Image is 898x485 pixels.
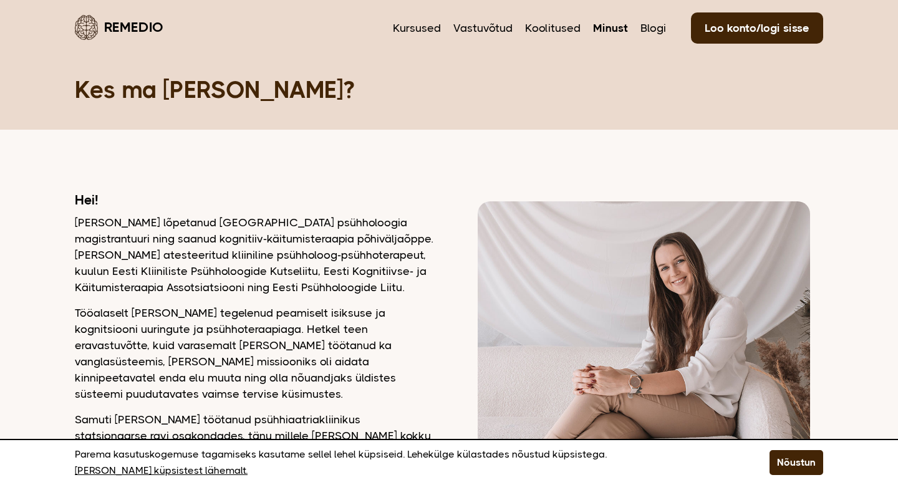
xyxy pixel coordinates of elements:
button: Nõustun [770,450,823,475]
a: Vastuvõtud [453,20,513,36]
p: Samuti [PERSON_NAME] töötanud psühhiaatriakliinikus statsionaarse ravi osakondades, tänu millele ... [75,411,433,460]
a: Koolitused [525,20,581,36]
a: [PERSON_NAME] küpsistest lähemalt. [75,463,248,479]
h2: Hei! [75,192,433,208]
p: [PERSON_NAME] lõpetanud [GEOGRAPHIC_DATA] psühholoogia magistrantuuri ning saanud kognitiiv-käitu... [75,214,433,295]
a: Kursused [393,20,441,36]
a: Remedio [75,12,163,42]
p: Tööalaselt [PERSON_NAME] tegelenud peamiselt isiksuse ja kognitsiooni uuringute ja psühhoteraapia... [75,305,433,402]
img: Dagmar vaatamas kaamerasse [478,201,810,451]
a: Minust [593,20,628,36]
p: Parema kasutuskogemuse tagamiseks kasutame sellel lehel küpsiseid. Lehekülge külastades nõustud k... [75,446,738,479]
a: Loo konto/logi sisse [691,12,823,44]
h1: Kes ma [PERSON_NAME]? [75,75,823,105]
a: Blogi [640,20,666,36]
img: Remedio logo [75,15,98,40]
